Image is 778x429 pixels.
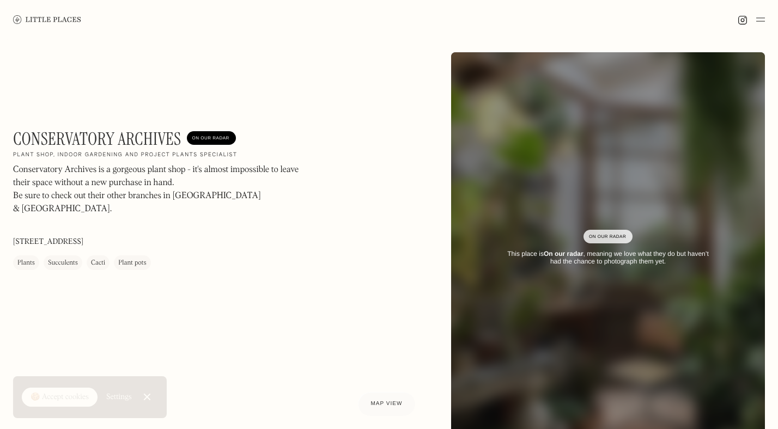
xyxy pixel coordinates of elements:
[106,393,132,401] div: Settings
[501,250,715,266] div: This place is , meaning we love what they do but haven’t had the chance to photograph them yet.
[13,152,238,160] h2: Plant shop, indoor gardening and project plants specialist
[544,250,583,258] strong: On our radar
[48,258,78,269] div: Succulents
[358,392,416,416] a: Map view
[13,237,83,248] p: [STREET_ADDRESS]
[589,231,627,242] div: On Our Radar
[136,386,158,408] a: Close Cookie Popup
[31,392,89,403] div: 🍪 Accept cookies
[192,133,230,144] div: On Our Radar
[371,401,403,407] span: Map view
[13,164,307,229] p: Conservatory Archives is a gorgeous plant shop - it's almost impossible to leave their space with...
[118,258,146,269] div: Plant pots
[13,128,181,149] h1: Conservatory Archives
[22,388,98,407] a: 🍪 Accept cookies
[106,385,132,409] a: Settings
[91,258,105,269] div: Cacti
[17,258,35,269] div: Plants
